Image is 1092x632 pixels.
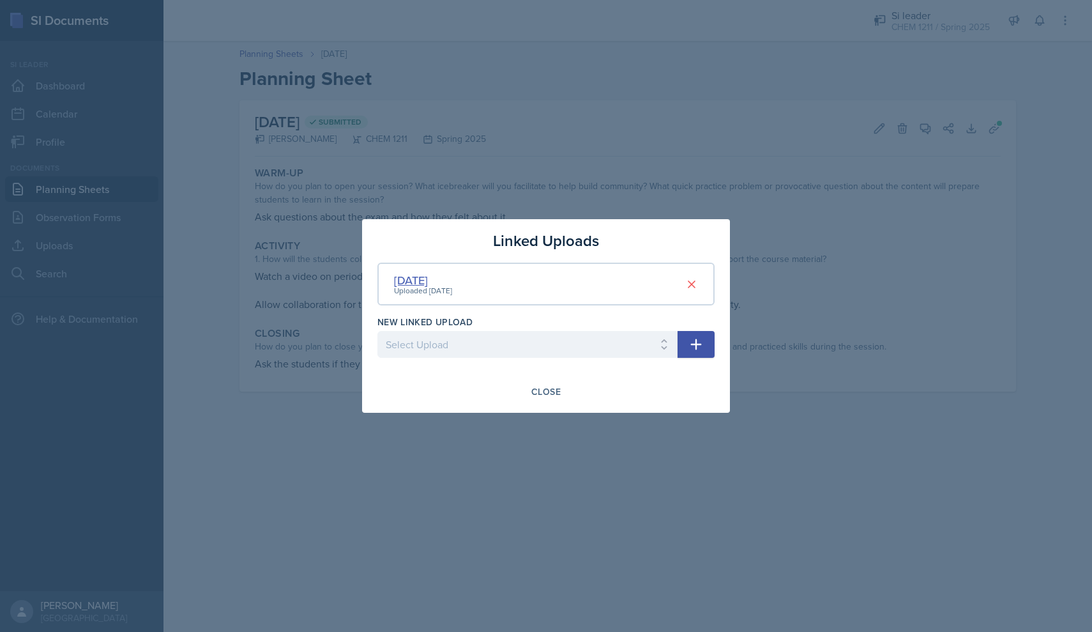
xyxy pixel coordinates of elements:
button: Close [523,381,569,403]
div: Close [531,387,561,397]
h3: Linked Uploads [493,229,599,252]
div: Uploaded [DATE] [394,285,452,297]
label: New Linked Upload [377,316,473,328]
div: [DATE] [394,272,452,289]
